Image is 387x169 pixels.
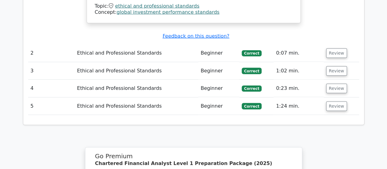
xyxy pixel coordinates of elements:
span: Correct [242,86,262,92]
a: Feedback on this question? [162,33,229,39]
button: Review [326,102,347,111]
td: Ethical and Professional Standards [75,98,198,115]
td: 0:07 min. [274,44,323,62]
td: Ethical and Professional Standards [75,80,198,97]
td: 1:24 min. [274,98,323,115]
td: Ethical and Professional Standards [75,44,198,62]
button: Review [326,84,347,93]
span: Correct [242,50,262,56]
a: ethical and professional standards [115,3,199,9]
div: Topic: [95,3,292,10]
td: 5 [28,98,75,115]
button: Review [326,48,347,58]
td: 2 [28,44,75,62]
td: Beginner [198,98,239,115]
td: 1:02 min. [274,62,323,80]
div: Concept: [95,9,292,16]
button: Review [326,66,347,76]
td: 0:23 min. [274,80,323,97]
span: Correct [242,68,262,74]
span: Correct [242,103,262,109]
a: global investment performance standards [117,9,219,15]
td: Ethical and Professional Standards [75,62,198,80]
td: Beginner [198,62,239,80]
td: Beginner [198,80,239,97]
td: 4 [28,80,75,97]
td: Beginner [198,44,239,62]
td: 3 [28,62,75,80]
